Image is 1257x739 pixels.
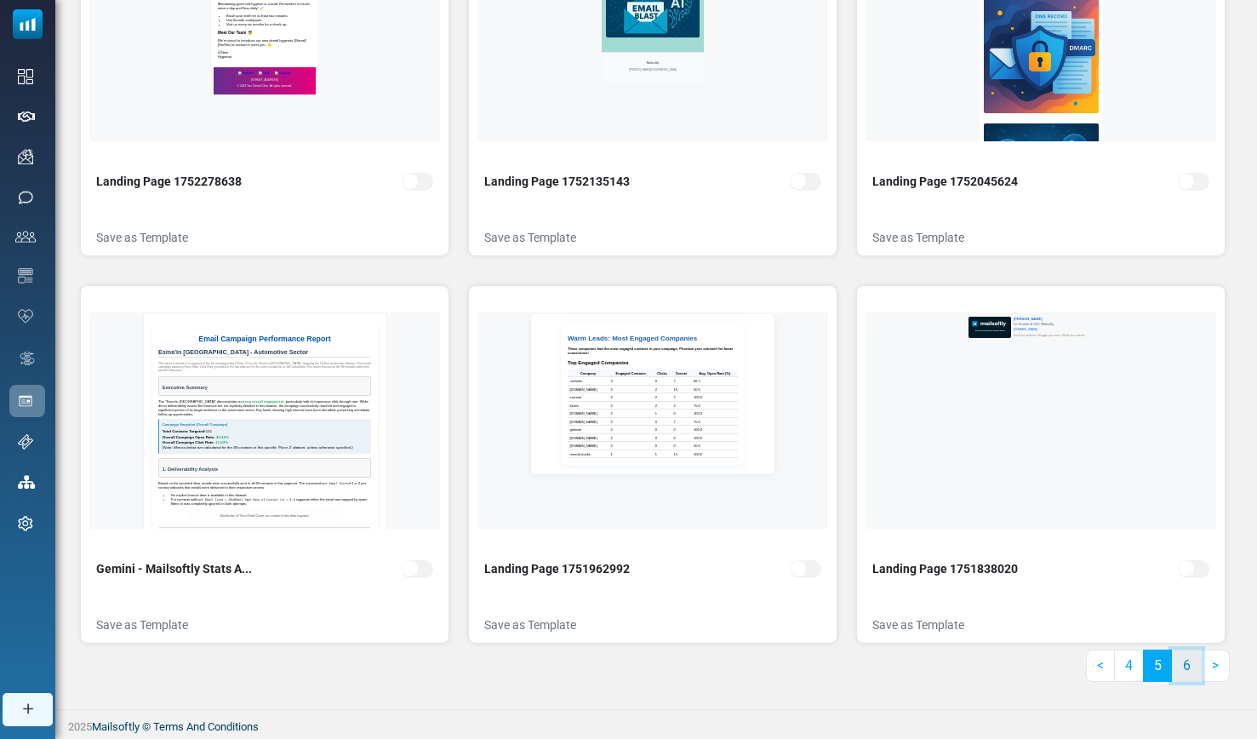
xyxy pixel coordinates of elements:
img: sms-icon.png [18,190,33,205]
a: 5 [1143,650,1173,682]
img: email-templates-icon.svg [18,268,33,284]
span: translation missing: en.layouts.footer.terms_and_conditions [153,720,259,733]
span: Landing Page 1751962992 [484,560,630,578]
span: Landing Page 1752278638 [96,173,242,191]
a: Save as Template [484,618,576,632]
img: support-icon.svg [18,434,33,450]
a: 6 [1172,650,1202,682]
a: Mailsoftly © [92,720,151,733]
a: Previous [1086,650,1115,682]
a: Save as Template [96,618,188,632]
nav: Pages [1086,650,1230,696]
img: contacts-icon.svg [15,231,36,243]
span: Landing Page 1751838020 [872,560,1018,578]
img: landing_pages.svg [18,393,33,409]
a: Save as Template [872,231,964,244]
a: Save as Template [484,231,576,244]
a: Next [1201,650,1230,682]
a: Save as Template [872,618,964,632]
img: campaigns-icon.png [18,149,33,164]
img: mailsoftly_icon_blue_white.svg [13,9,43,39]
a: Terms And Conditions [153,720,259,733]
a: Save as Template [96,231,188,244]
img: domain-health-icon.svg [18,309,33,323]
img: settings-icon.svg [18,516,33,531]
span: Landing Page 1752045624 [872,173,1018,191]
a: 4 [1114,650,1144,682]
span: Gemini - Mailsoftly Stats A... [96,560,252,578]
img: dashboard-icon.svg [18,69,33,84]
span: Landing Page 1752135143 [484,173,630,191]
img: workflow.svg [18,349,37,369]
